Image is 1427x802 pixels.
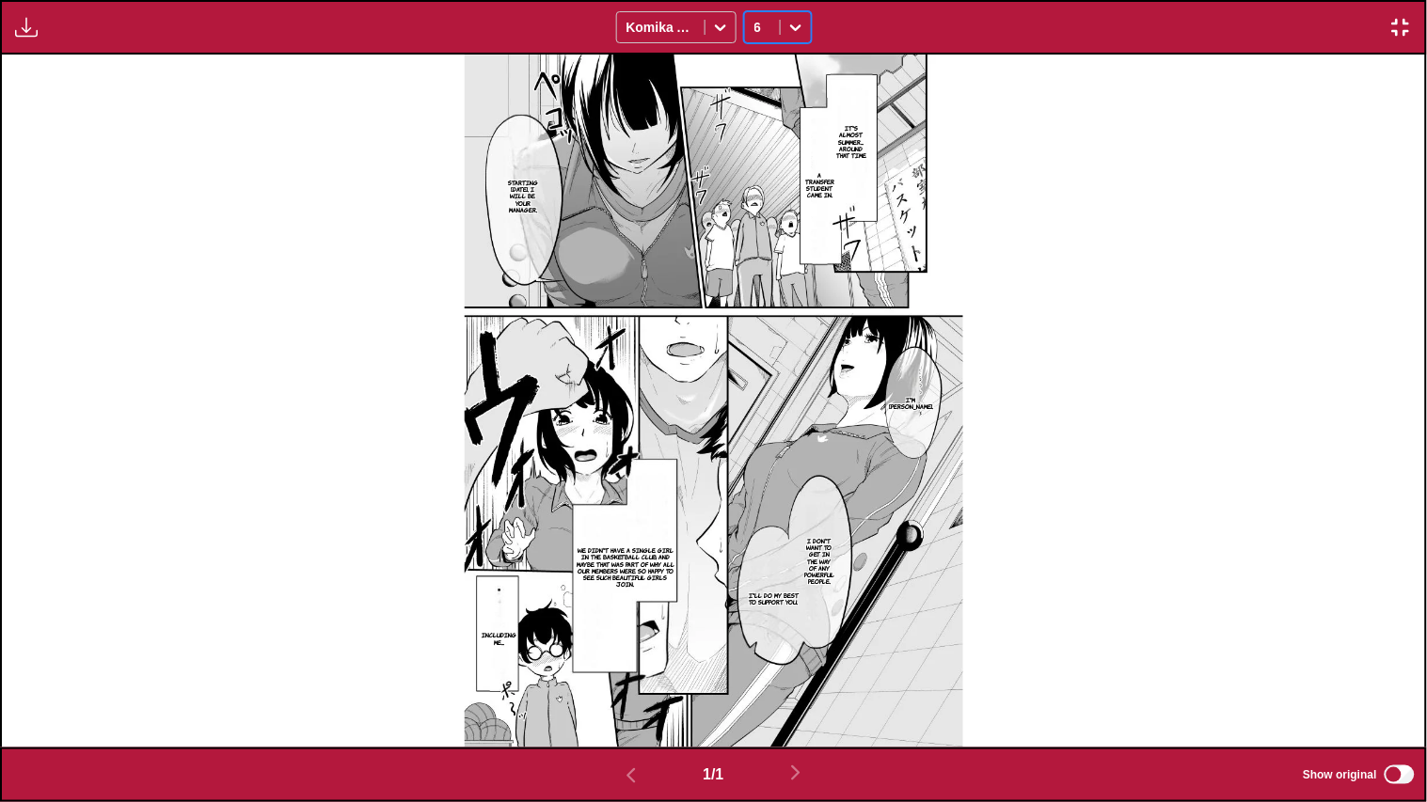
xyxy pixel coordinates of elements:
[1303,768,1377,781] span: Show original
[785,762,807,784] img: Next page
[743,589,804,609] p: I'll do my best to support you.
[801,168,838,203] p: A transfer student came in.
[571,543,681,591] p: We didn't have a single girl in the basketball club, and maybe that was part of why all our membe...
[703,766,723,783] span: 1 / 1
[831,121,873,163] p: It's almost summer... Around that time
[478,628,520,649] p: Including me...
[465,55,963,747] img: Manga Panel
[504,176,543,217] p: Starting [DATE], I will be your manager.
[620,764,642,787] img: Previous page
[885,393,937,414] p: I'm [PERSON_NAME].
[801,534,839,589] p: I don't want to get in the way of any powerful people.
[1385,765,1415,784] input: Show original
[15,16,38,39] img: Download translated images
